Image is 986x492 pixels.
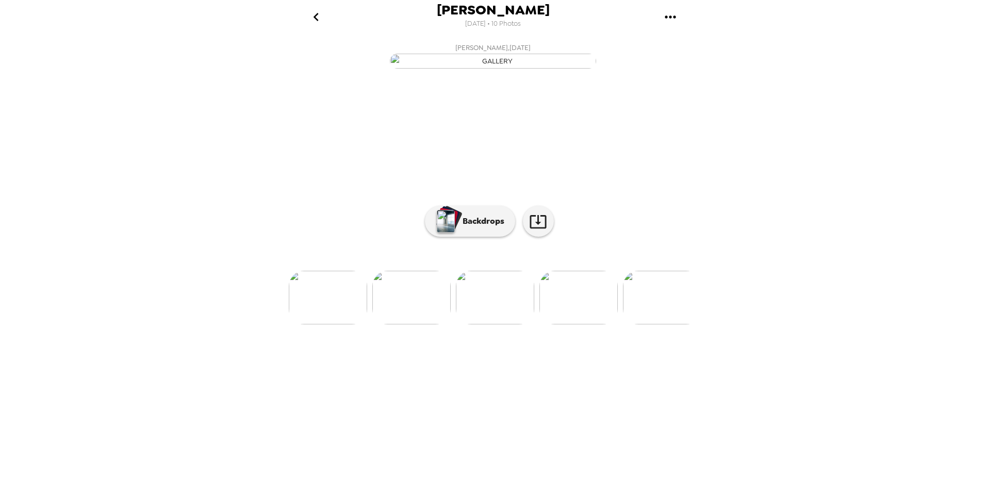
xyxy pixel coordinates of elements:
img: gallery [390,54,596,69]
button: Backdrops [425,206,515,237]
button: [PERSON_NAME],[DATE] [287,39,699,72]
img: gallery [456,271,534,324]
span: [DATE] • 10 Photos [465,17,521,31]
img: gallery [372,271,451,324]
img: gallery [623,271,701,324]
p: Backdrops [457,215,504,227]
img: gallery [289,271,367,324]
span: [PERSON_NAME] , [DATE] [455,42,531,54]
span: [PERSON_NAME] [437,3,550,17]
img: gallery [539,271,618,324]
